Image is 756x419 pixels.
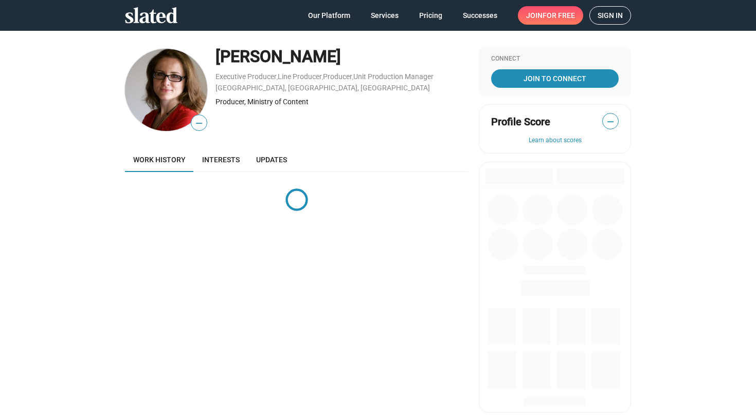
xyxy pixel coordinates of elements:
[352,74,353,80] span: ,
[411,6,451,25] a: Pricing
[463,6,497,25] span: Successes
[215,97,469,107] div: Producer, Ministry of Content
[419,6,442,25] span: Pricing
[215,46,469,68] div: [PERSON_NAME]
[491,55,619,63] div: Connect
[323,72,352,81] a: Producer
[491,115,550,129] span: Profile Score
[353,72,434,81] a: Unit Production Manager
[526,6,575,25] span: Join
[300,6,358,25] a: Our Platform
[603,115,618,128] span: —
[133,156,186,164] span: Work history
[194,147,248,172] a: Interests
[455,6,506,25] a: Successes
[543,6,575,25] span: for free
[125,49,207,131] img: Pavlina Hatoupis
[491,137,619,145] button: Learn about scores
[518,6,583,25] a: Joinfor free
[277,74,278,80] span: ,
[308,6,350,25] span: Our Platform
[589,6,631,25] a: Sign in
[191,117,207,130] span: —
[491,69,619,88] a: Join To Connect
[598,7,623,24] span: Sign in
[371,6,399,25] span: Services
[256,156,287,164] span: Updates
[248,147,295,172] a: Updates
[363,6,407,25] a: Services
[202,156,240,164] span: Interests
[125,147,194,172] a: Work history
[215,72,277,81] a: Executive Producer
[278,72,322,81] a: Line Producer
[493,69,617,88] span: Join To Connect
[322,74,323,80] span: ,
[215,84,430,92] a: [GEOGRAPHIC_DATA], [GEOGRAPHIC_DATA], [GEOGRAPHIC_DATA]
